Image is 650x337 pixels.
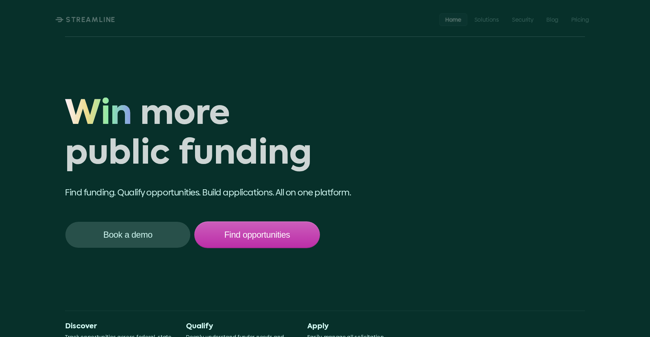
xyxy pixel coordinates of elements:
[101,230,155,239] p: Book a demo
[512,16,533,23] p: Security
[546,16,558,23] p: Blog
[445,16,461,23] p: Home
[474,16,499,23] p: Solutions
[506,13,539,26] a: Security
[55,15,116,24] a: STREAMLINE
[65,221,191,248] a: Book a demo
[565,13,595,26] a: Pricing
[65,95,395,175] h1: Win more public funding
[541,13,564,26] a: Blog
[571,16,589,23] p: Pricing
[65,186,395,199] p: Find funding. Qualify opportunities. Build applications. All on one platform.
[307,322,417,331] p: Apply
[439,13,467,26] a: Home
[220,230,295,239] p: Find opportunities
[194,221,320,248] a: Find opportunities
[65,322,174,331] p: Discover
[66,15,116,24] p: STREAMLINE
[186,322,295,331] p: Qualify
[65,95,132,135] span: Win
